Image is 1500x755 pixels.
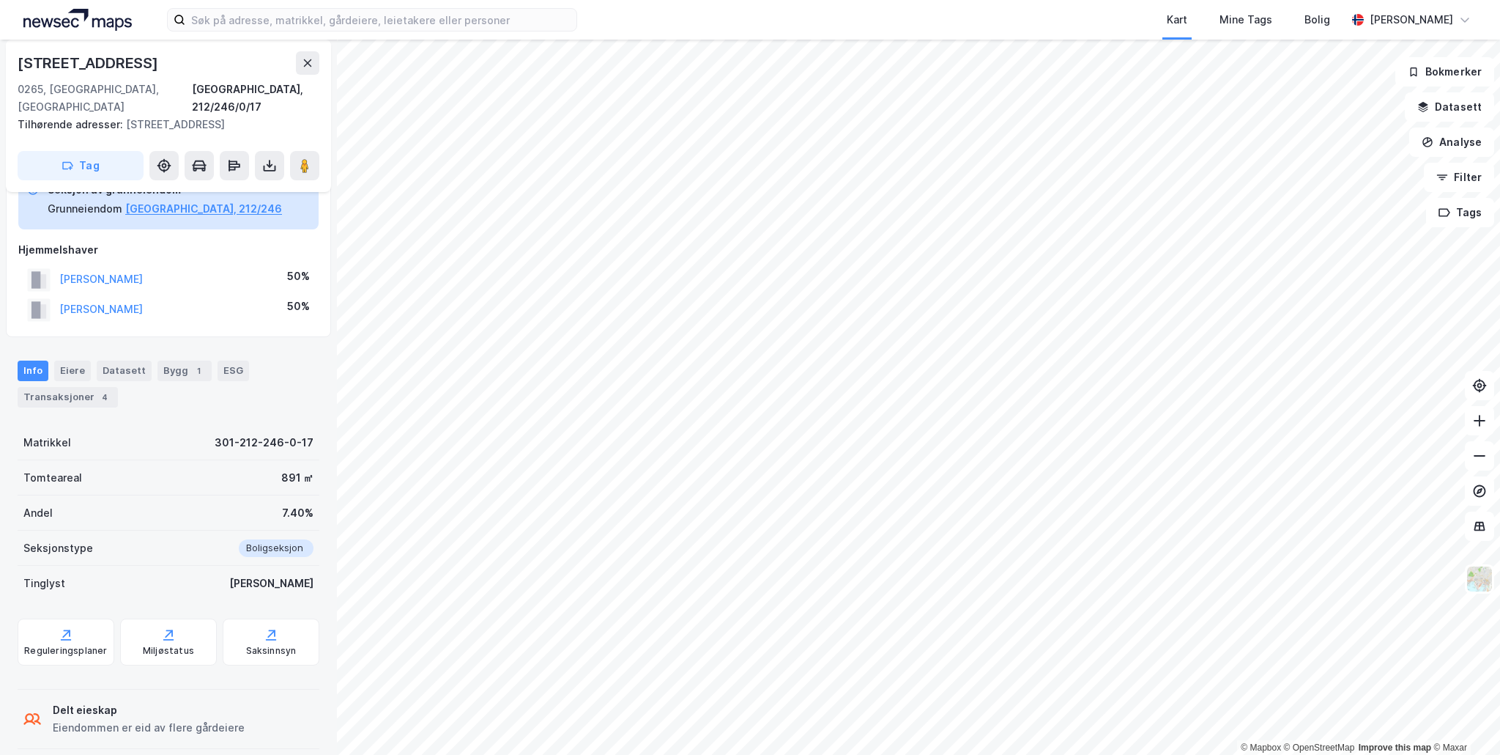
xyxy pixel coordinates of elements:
[1219,11,1272,29] div: Mine Tags
[1304,11,1330,29] div: Bolig
[1466,565,1493,593] img: Z
[215,434,313,452] div: 301-212-246-0-17
[48,200,122,218] div: Grunneiendom
[97,390,112,405] div: 4
[23,575,65,592] div: Tinglyst
[18,151,144,180] button: Tag
[1370,11,1453,29] div: [PERSON_NAME]
[1359,743,1431,753] a: Improve this map
[1424,163,1494,192] button: Filter
[1427,685,1500,755] div: Kontrollprogram for chat
[246,645,297,657] div: Saksinnsyn
[1284,743,1355,753] a: OpenStreetMap
[191,364,206,378] div: 1
[97,361,152,381] div: Datasett
[1405,92,1494,122] button: Datasett
[23,539,93,557] div: Seksjonstype
[18,81,192,116] div: 0265, [GEOGRAPHIC_DATA], [GEOGRAPHIC_DATA]
[18,241,319,259] div: Hjemmelshaver
[1241,743,1281,753] a: Mapbox
[54,361,91,381] div: Eiere
[192,81,319,116] div: [GEOGRAPHIC_DATA], 212/246/0/17
[23,504,53,522] div: Andel
[1426,198,1494,227] button: Tags
[157,361,212,381] div: Bygg
[125,200,282,218] button: [GEOGRAPHIC_DATA], 212/246
[185,9,576,31] input: Søk på adresse, matrikkel, gårdeiere, leietakere eller personer
[18,51,161,75] div: [STREET_ADDRESS]
[1395,57,1494,86] button: Bokmerker
[53,701,245,719] div: Delt eieskap
[23,434,71,452] div: Matrikkel
[24,645,107,657] div: Reguleringsplaner
[287,268,310,285] div: 50%
[143,645,194,657] div: Miljøstatus
[23,9,132,31] img: logo.a4113a55bc3d86da70a041830d287a7e.svg
[53,719,245,737] div: Eiendommen er eid av flere gårdeiere
[287,298,310,315] div: 50%
[281,469,313,487] div: 891 ㎡
[218,361,249,381] div: ESG
[18,387,118,408] div: Transaksjoner
[1409,128,1494,157] button: Analyse
[1167,11,1187,29] div: Kart
[18,118,126,130] span: Tilhørende adresser:
[229,575,313,592] div: [PERSON_NAME]
[18,116,308,133] div: [STREET_ADDRESS]
[282,504,313,522] div: 7.40%
[18,361,48,381] div: Info
[23,469,82,487] div: Tomteareal
[1427,685,1500,755] iframe: Chat Widget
